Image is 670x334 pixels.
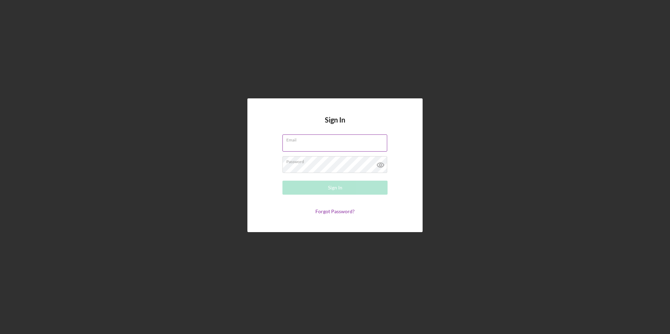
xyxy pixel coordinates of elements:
button: Sign In [282,181,388,195]
a: Forgot Password? [315,208,355,214]
label: Password [286,156,387,164]
div: Sign In [328,181,342,195]
label: Email [286,135,387,142]
h4: Sign In [325,116,345,134]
